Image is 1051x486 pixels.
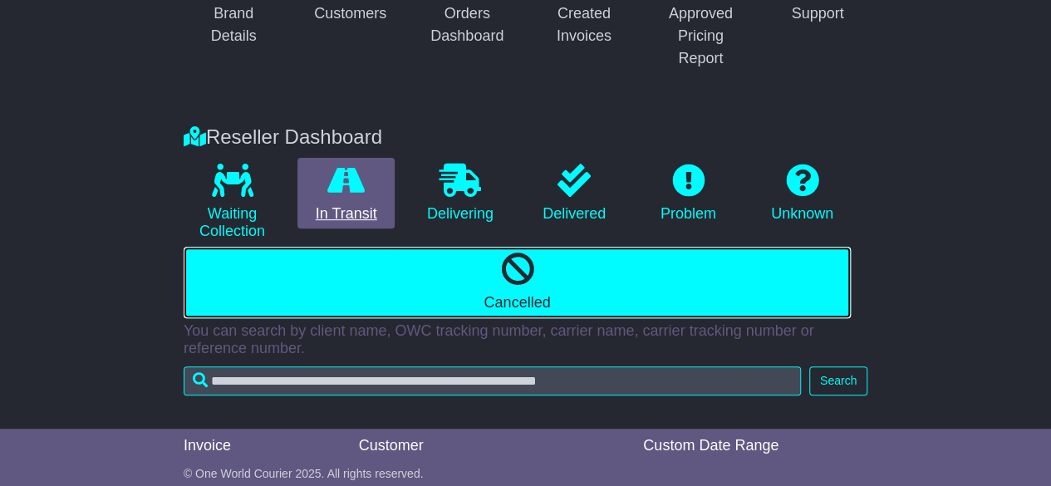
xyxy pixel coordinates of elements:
[194,2,273,47] div: Brand Details
[428,2,507,47] div: Orders Dashboard
[175,125,876,150] div: Reseller Dashboard
[297,158,395,229] a: In Transit
[359,437,627,455] div: Customer
[184,322,867,358] p: You can search by client name, OWC tracking number, carrier name, carrier tracking number or refe...
[184,247,851,318] a: Cancelled
[184,467,424,480] span: © One World Courier 2025. All rights reserved.
[640,158,737,229] a: Problem
[525,158,622,229] a: Delivered
[545,2,624,47] div: Created Invoices
[184,158,281,247] a: Waiting Collection
[411,158,508,229] a: Delivering
[643,437,867,455] div: Custom Date Range
[314,2,386,25] div: Customers
[661,2,740,70] div: Approved Pricing Report
[809,366,867,395] button: Search
[791,2,843,25] div: Support
[754,158,851,229] a: Unknown
[184,437,342,455] div: Invoice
